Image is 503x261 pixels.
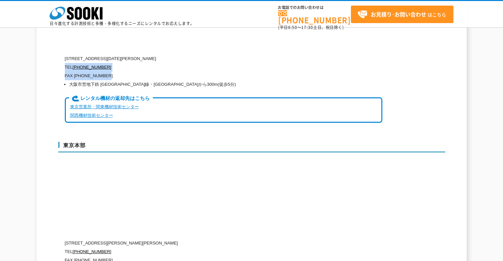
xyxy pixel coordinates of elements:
[278,24,344,30] span: (平日 ～ 土日、祝日除く)
[69,80,382,89] li: 大阪市営地下鉄 [GEOGRAPHIC_DATA]線・[GEOGRAPHIC_DATA]から300m(徒歩5分)
[65,239,382,247] p: [STREET_ADDRESS][PERSON_NAME][PERSON_NAME]
[50,21,194,25] p: 日々進化する計測技術と多種・多様化するニーズにレンタルでお応えします。
[69,95,153,102] span: レンタル機材の返却先はこちら
[278,10,351,24] a: [PHONE_NUMBER]
[65,72,382,80] p: FAX [PHONE_NUMBER]
[58,142,445,152] h3: 東京本部
[301,24,313,30] span: 17:30
[72,65,111,70] a: [PHONE_NUMBER]
[70,104,139,109] a: 東京営業所・関東機材技術センター
[288,24,297,30] span: 8:50
[278,6,351,10] span: お電話でのお問い合わせは
[351,6,453,23] a: お見積り･お問い合わせはこちら
[357,10,446,19] span: はこちら
[371,10,426,18] strong: お見積り･お問い合わせ
[70,113,113,118] a: 関西機材技術センター
[65,54,382,63] p: [STREET_ADDRESS][DATE][PERSON_NAME]
[65,63,382,72] p: TEL
[65,247,382,256] p: TEL
[72,249,111,254] a: [PHONE_NUMBER]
